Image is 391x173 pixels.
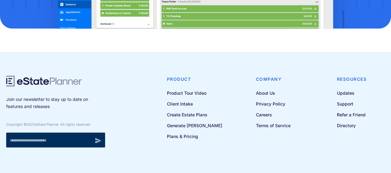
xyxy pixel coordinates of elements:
p: Join our newsletter to stay up to date on features and releases [6,96,105,110]
a: Client Intake [167,100,222,107]
h4: Product [167,76,222,82]
a: Product Tour Video [167,89,222,97]
a: Careers [256,110,291,118]
span: Number of [PERSON_NAME] per month [92,25,168,38]
a: Terms of Service [256,121,291,129]
a: Generate [PERSON_NAME] [167,121,222,129]
a: Directory [337,121,367,129]
h4: Resources [337,76,367,82]
a: Privacy Policy [256,100,291,107]
form: Newsletter signup [6,132,105,147]
a: Updates [337,89,367,97]
a: Refer a Friend [337,110,367,118]
span: 2025 [27,122,35,126]
h4: Company [256,76,291,82]
a: Support [337,100,367,107]
a: Plans & Pricing [167,132,222,140]
a: Create Estate Plans [167,110,222,118]
div: Copyright © eState Planner. All rights reserved. [6,122,105,126]
a: About Us [256,89,291,97]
